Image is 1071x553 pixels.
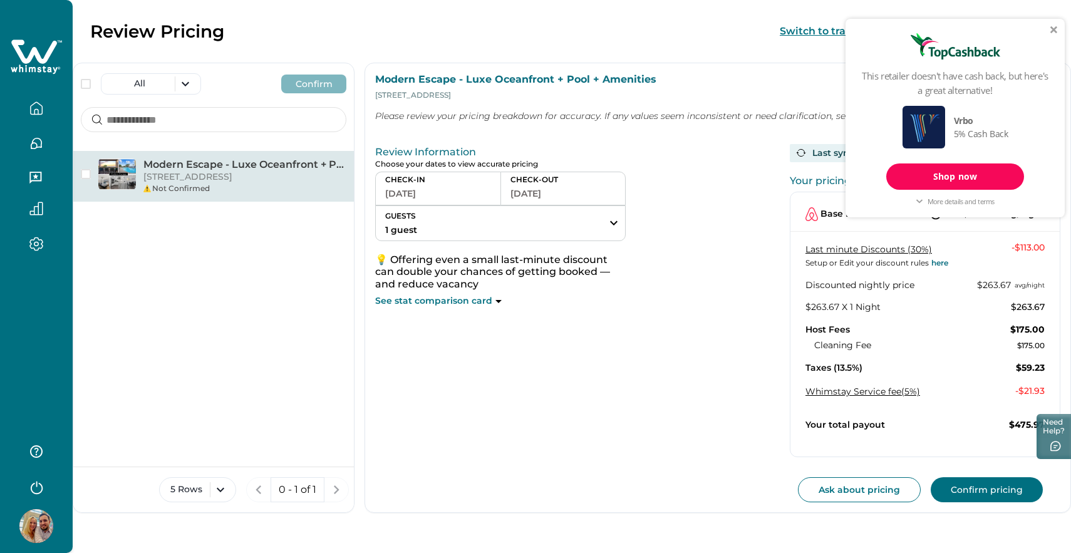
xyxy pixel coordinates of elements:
p: Choose your dates to view accurate pricing [375,160,765,169]
button: Confirm pricing [931,477,1043,502]
p: $475.97 [1009,419,1045,432]
p: - $21.93 [1015,385,1045,398]
p: Base Price from Airbnb [820,208,927,220]
span: avg/night [1011,279,1045,292]
p: Your pricing estimates [790,175,1060,192]
button: 0 - 1 of 1 [271,477,324,502]
button: GUESTS1 guest [376,206,625,240]
div: Not Confirmed [143,183,346,194]
p: GUESTS [376,207,427,221]
p: 💡 Offering even a small last-minute discount can double your chances of getting booked — and redu... [375,254,626,291]
button: All [101,73,201,95]
button: Confirm [281,75,346,93]
p: CHECK-OUT [510,175,616,185]
p: Modern Escape - Luxe Oceanfront + Pool + Amenities [143,158,346,171]
p: - $113.00 [1011,242,1045,254]
button: [DATE] [385,185,491,202]
div: Last synced 2 minutes ago [790,144,938,162]
p: Your total payout [805,419,885,432]
p: $175.00 [1010,324,1045,336]
p: Review Pricing [90,21,224,42]
p: Taxes (13.5%) [805,362,862,375]
p: Host Fees [805,324,850,336]
p: See stat comparison card [375,295,492,308]
p: Cleaning Fee [814,339,871,352]
p: $263.67 [977,279,1045,292]
button: Whimstay Service fee(5%) [805,386,920,397]
button: previous page [246,477,271,502]
button: checkbox [81,169,91,179]
p: $175.00 [1017,339,1045,352]
p: $59.23 [1016,362,1045,375]
p: [STREET_ADDRESS] [143,171,346,183]
p: [STREET_ADDRESS] [375,91,1060,100]
a: here [929,258,948,267]
button: 1 guest [376,221,427,239]
button: Switch to traveling [780,25,877,37]
p: $263.67 [1011,301,1045,314]
p: Review Information [375,146,765,158]
img: Modern Escape - Luxe Oceanfront + Pool + Amenities [98,158,136,190]
p: $263.67 X 1 Night [805,301,881,314]
button: Ask about pricing [798,477,921,502]
button: next page [324,477,349,502]
p: Setup or Edit your discount rules [805,257,948,269]
p: Discounted nightly price [805,279,914,292]
p: 0 - 1 of 1 [279,483,316,496]
img: Whimstay Host [19,509,53,543]
p: CHECK-IN [385,175,491,185]
p: Please review your pricing breakdown for accuracy. If any values seem inconsistent or need clarif... [375,104,1060,129]
a: Last minute Discounts (30%) [805,244,932,255]
button: 5 Rows [159,477,236,502]
button: [DATE] [510,185,616,202]
p: Modern Escape - Luxe Oceanfront + Pool + Amenities [375,73,1060,86]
